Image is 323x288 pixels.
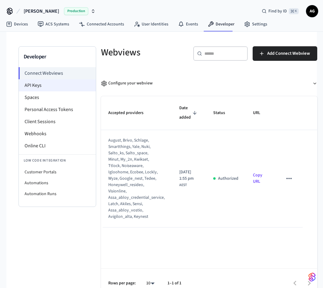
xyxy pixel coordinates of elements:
table: sticky table [101,96,317,227]
span: AEST [179,182,187,188]
a: ACS Systems [33,19,74,30]
span: Status [213,108,233,118]
li: Automation Runs [19,188,96,199]
h5: Webviews [101,46,186,59]
span: AG [307,6,318,17]
a: Developer [203,19,239,30]
div: Find by ID⌘ K [257,6,304,17]
div: 10 [143,279,158,288]
li: Webhooks [19,128,96,140]
li: Client Sessions [19,116,96,128]
div: august, brivo, schlage, smartthings, yale, nuki, salto_ks, salto_space, minut, my_2n, kwikset, tt... [108,137,159,220]
span: Date added [179,103,199,123]
a: User Identities [129,19,173,30]
button: Add Connect Webview [253,46,317,61]
p: 1–1 of 1 [167,280,181,286]
a: Connected Accounts [74,19,129,30]
a: Devices [1,19,33,30]
a: Copy URL [253,172,262,185]
li: Automations [19,178,96,188]
div: Configure your webview [101,80,153,87]
span: [PERSON_NAME] [24,8,59,15]
a: Events [173,19,203,30]
span: [DATE] 1:55 pm [179,169,199,182]
span: Production [64,7,88,15]
li: Spaces [19,91,96,103]
span: ⌘ K [289,8,299,14]
span: Add Connect Webview [267,50,310,57]
p: Authorized [218,175,238,182]
div: Australia/Brisbane [179,169,199,188]
h3: Developer [24,53,91,61]
img: SeamLogoGradient.69752ec5.svg [308,272,316,282]
p: Rows per page: [108,280,136,286]
li: Personal Access Tokens [19,103,96,116]
button: AG [306,5,318,17]
button: Configure your webview [101,75,317,91]
li: API Keys [19,79,96,91]
li: Online CLI [19,140,96,152]
li: Customer Portals [19,167,96,178]
span: Find by ID [268,8,287,14]
span: URL [253,108,268,118]
span: Accepted providers [108,108,151,118]
li: Low Code Integration [19,154,96,167]
li: Connect Webviews [19,67,96,79]
a: Settings [239,19,272,30]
